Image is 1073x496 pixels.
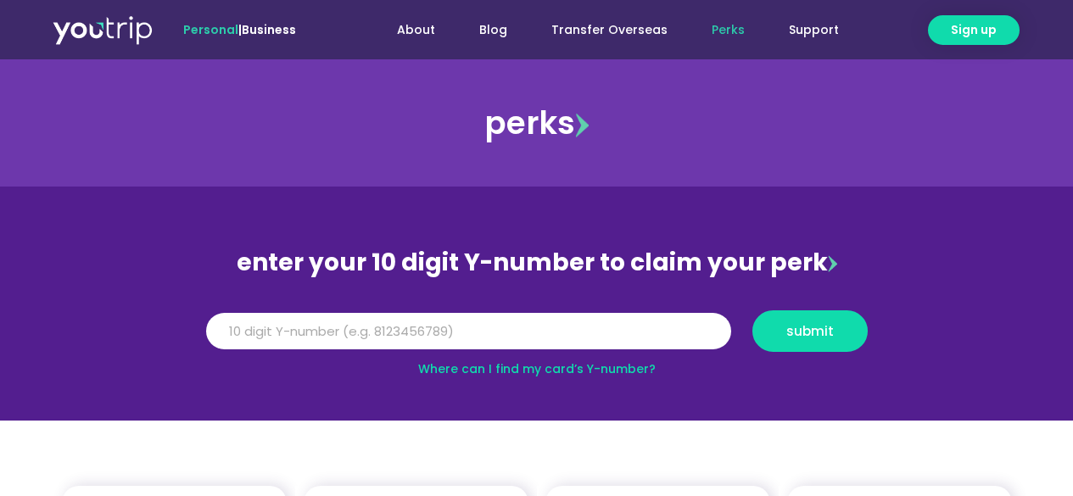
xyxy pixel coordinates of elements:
[183,21,238,38] span: Personal
[951,21,997,39] span: Sign up
[242,21,296,38] a: Business
[375,14,457,46] a: About
[928,15,1020,45] a: Sign up
[206,310,868,365] form: Y Number
[752,310,868,352] button: submit
[183,21,296,38] span: |
[767,14,861,46] a: Support
[198,241,876,285] div: enter your 10 digit Y-number to claim your perk
[690,14,767,46] a: Perks
[342,14,861,46] nav: Menu
[206,313,731,350] input: 10 digit Y-number (e.g. 8123456789)
[457,14,529,46] a: Blog
[786,325,834,337] span: submit
[529,14,690,46] a: Transfer Overseas
[418,360,656,377] a: Where can I find my card’s Y-number?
